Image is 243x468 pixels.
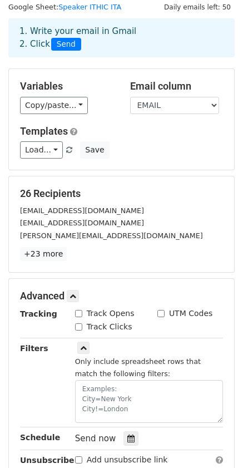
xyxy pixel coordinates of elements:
[75,433,116,444] span: Send now
[187,415,243,468] div: Widget chat
[20,433,60,442] strong: Schedule
[20,456,75,465] strong: Unsubscribe
[20,344,48,353] strong: Filters
[75,357,201,378] small: Only include spreadsheet rows that match the following filters:
[20,247,67,261] a: +23 more
[20,206,144,215] small: [EMAIL_ADDRESS][DOMAIN_NAME]
[20,309,57,318] strong: Tracking
[80,141,109,159] button: Save
[20,141,63,159] a: Load...
[11,25,232,51] div: 1. Write your email in Gmail 2. Click
[20,125,68,137] a: Templates
[20,188,223,200] h5: 26 Recipients
[8,3,121,11] small: Google Sheet:
[87,321,132,333] label: Track Clicks
[160,3,235,11] a: Daily emails left: 50
[20,290,223,302] h5: Advanced
[169,308,212,319] label: UTM Codes
[51,38,81,51] span: Send
[87,454,168,466] label: Add unsubscribe link
[20,231,203,240] small: [PERSON_NAME][EMAIL_ADDRESS][DOMAIN_NAME]
[187,415,243,468] iframe: Chat Widget
[20,80,113,92] h5: Variables
[58,3,121,11] a: Speaker ITHIC ITA
[87,308,135,319] label: Track Opens
[20,97,88,114] a: Copy/paste...
[130,80,224,92] h5: Email column
[160,1,235,13] span: Daily emails left: 50
[20,219,144,227] small: [EMAIL_ADDRESS][DOMAIN_NAME]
